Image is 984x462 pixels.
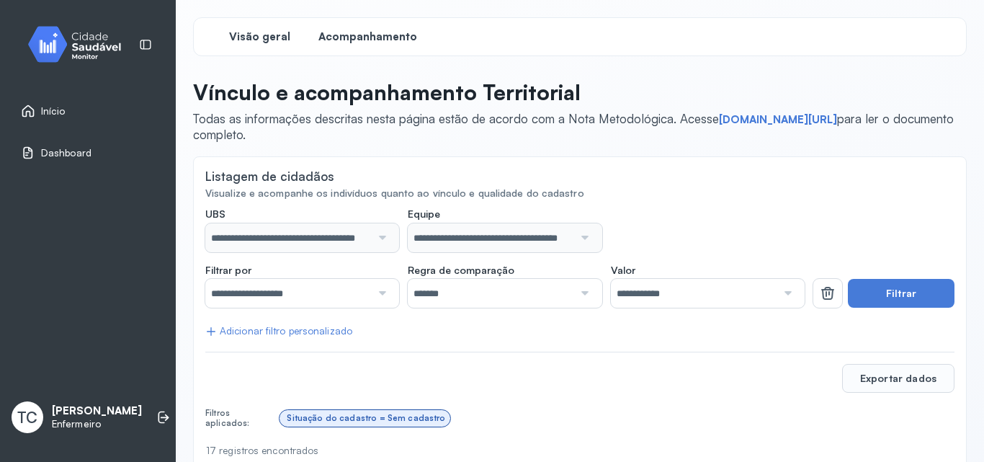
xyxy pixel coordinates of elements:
span: Filtrar por [205,264,251,277]
span: Acompanhamento [318,30,417,44]
span: Equipe [408,208,440,221]
button: Filtrar [848,279,954,308]
div: Situação do cadastro = Sem cadastro [287,413,445,423]
span: UBS [205,208,225,221]
span: Dashboard [41,147,91,159]
span: Regra de comparação [408,264,514,277]
div: Filtros aplicados: [205,408,274,429]
a: [DOMAIN_NAME][URL] [719,112,837,127]
div: Adicionar filtro personalizado [205,325,352,337]
span: Visão geral [229,30,290,44]
p: Enfermeiro [52,418,142,430]
span: Todas as informações descritas nesta página estão de acordo com a Nota Metodológica. Acesse para ... [193,111,954,142]
a: Dashboard [21,146,155,160]
div: Listagem de cidadãos [205,169,334,184]
div: Visualize e acompanhe os indivíduos quanto ao vínculo e qualidade do cadastro [205,187,954,200]
div: 17 registros encontrados [206,445,954,457]
img: monitor.svg [15,23,145,66]
a: Início [21,104,155,118]
p: Vínculo e acompanhamento Territorial [193,79,955,105]
span: Início [41,105,66,117]
span: TC [17,408,37,427]
button: Exportar dados [842,364,954,393]
p: [PERSON_NAME] [52,404,142,418]
span: Valor [611,264,635,277]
